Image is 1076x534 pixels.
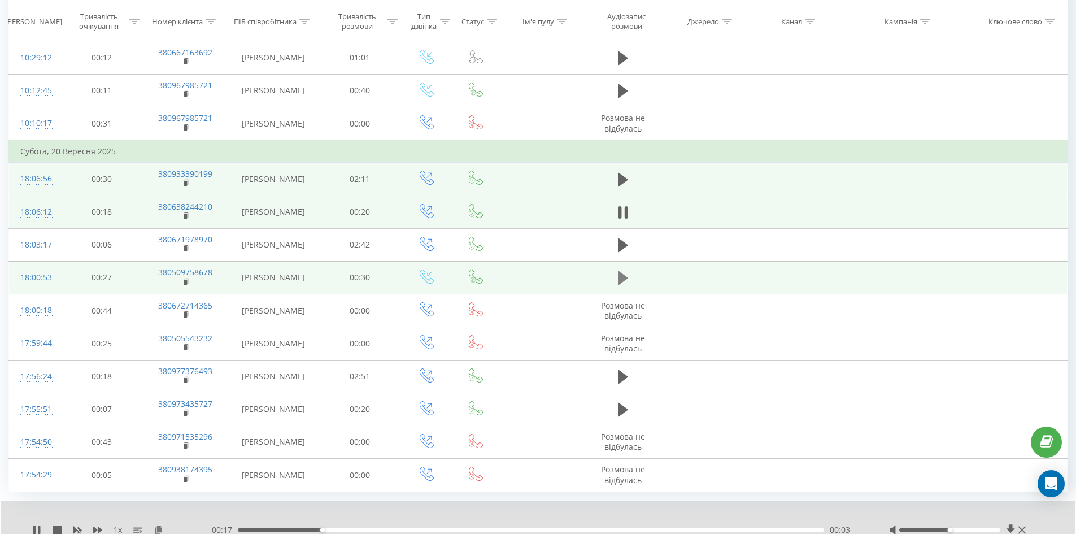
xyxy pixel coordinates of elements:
[228,107,319,141] td: [PERSON_NAME]
[61,393,143,426] td: 00:07
[319,393,401,426] td: 00:20
[885,16,917,26] div: Кампанія
[228,228,319,261] td: [PERSON_NAME]
[152,16,203,26] div: Номер клієнта
[319,360,401,393] td: 02:51
[61,327,143,360] td: 00:25
[158,234,212,245] a: 380671978970
[158,47,212,58] a: 380667163692
[61,74,143,107] td: 00:11
[20,464,50,486] div: 17:54:29
[20,168,50,190] div: 18:06:56
[988,16,1042,26] div: Ключове слово
[319,163,401,196] td: 02:11
[228,74,319,107] td: [PERSON_NAME]
[411,12,437,31] div: Тип дзвінка
[20,431,50,453] div: 17:54:50
[20,332,50,354] div: 17:59:44
[158,366,212,376] a: 380977376493
[319,327,401,360] td: 00:00
[9,140,1068,163] td: Субота, 20 Вересня 2025
[5,16,62,26] div: [PERSON_NAME]
[601,431,645,452] span: Розмова не відбулась
[158,168,212,179] a: 380933390199
[20,398,50,420] div: 17:55:51
[319,228,401,261] td: 02:42
[20,80,50,102] div: 10:12:45
[228,327,319,360] td: [PERSON_NAME]
[61,163,143,196] td: 00:30
[61,426,143,458] td: 00:43
[61,228,143,261] td: 00:06
[461,16,484,26] div: Статус
[228,360,319,393] td: [PERSON_NAME]
[228,294,319,327] td: [PERSON_NAME]
[61,360,143,393] td: 00:18
[158,267,212,277] a: 380509758678
[61,107,143,141] td: 00:31
[228,163,319,196] td: [PERSON_NAME]
[20,366,50,388] div: 17:56:24
[158,398,212,409] a: 380973435727
[228,459,319,492] td: [PERSON_NAME]
[20,47,50,69] div: 10:29:12
[601,464,645,485] span: Розмова не відбулась
[319,41,401,74] td: 01:01
[601,333,645,354] span: Розмова не відбулась
[601,300,645,321] span: Розмова не відбулась
[522,16,554,26] div: Ім'я пулу
[781,16,802,26] div: Канал
[71,12,127,31] div: Тривалість очікування
[319,261,401,294] td: 00:30
[319,294,401,327] td: 00:00
[20,299,50,322] div: 18:00:18
[319,107,401,141] td: 00:00
[228,393,319,426] td: [PERSON_NAME]
[319,426,401,458] td: 00:00
[61,41,143,74] td: 00:12
[320,528,325,532] div: Accessibility label
[319,196,401,228] td: 00:20
[228,261,319,294] td: [PERSON_NAME]
[947,528,952,532] div: Accessibility label
[158,300,212,311] a: 380672714365
[20,234,50,256] div: 18:03:17
[329,12,385,31] div: Тривалість розмови
[20,112,50,134] div: 10:10:17
[20,201,50,223] div: 18:06:12
[234,16,297,26] div: ПІБ співробітника
[61,261,143,294] td: 00:27
[158,431,212,442] a: 380971535296
[158,333,212,344] a: 380505543232
[319,459,401,492] td: 00:00
[158,201,212,212] a: 380638244210
[20,267,50,289] div: 18:00:53
[158,80,212,90] a: 380967985721
[158,112,212,123] a: 380967985721
[61,459,143,492] td: 00:05
[61,196,143,228] td: 00:18
[319,74,401,107] td: 00:40
[228,426,319,458] td: [PERSON_NAME]
[228,196,319,228] td: [PERSON_NAME]
[601,112,645,133] span: Розмова не відбулась
[594,12,659,31] div: Аудіозапис розмови
[1038,470,1065,497] div: Open Intercom Messenger
[158,464,212,475] a: 380938174395
[687,16,719,26] div: Джерело
[228,41,319,74] td: [PERSON_NAME]
[61,294,143,327] td: 00:44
